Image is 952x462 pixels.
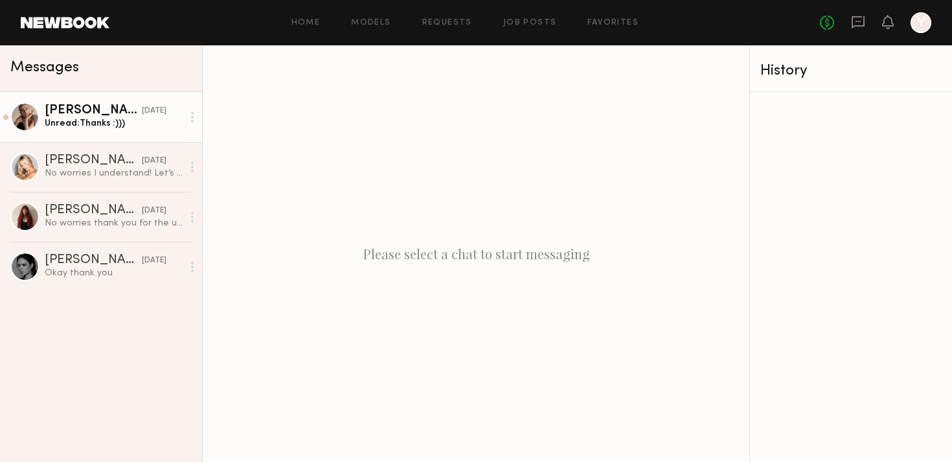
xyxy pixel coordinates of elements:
[291,19,321,27] a: Home
[351,19,391,27] a: Models
[45,117,183,130] div: Unread: Thanks :)))
[45,154,142,167] div: [PERSON_NAME]
[45,217,183,229] div: No worries thank you for the update and definitely feel free to reach out for future! Xx
[45,104,142,117] div: [PERSON_NAME]
[503,19,557,27] a: Job Posts
[45,267,183,279] div: Okay thank you
[142,105,166,117] div: [DATE]
[422,19,472,27] a: Requests
[142,255,166,267] div: [DATE]
[45,167,183,179] div: No worries I understand! Let’s definitely stay in touch for future shoots ☺️
[911,12,931,33] a: Y
[760,64,942,78] div: History
[203,45,749,462] div: Please select a chat to start messaging
[587,19,639,27] a: Favorites
[45,204,142,217] div: [PERSON_NAME]
[142,205,166,217] div: [DATE]
[142,155,166,167] div: [DATE]
[45,254,142,267] div: [PERSON_NAME]
[10,60,79,75] span: Messages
